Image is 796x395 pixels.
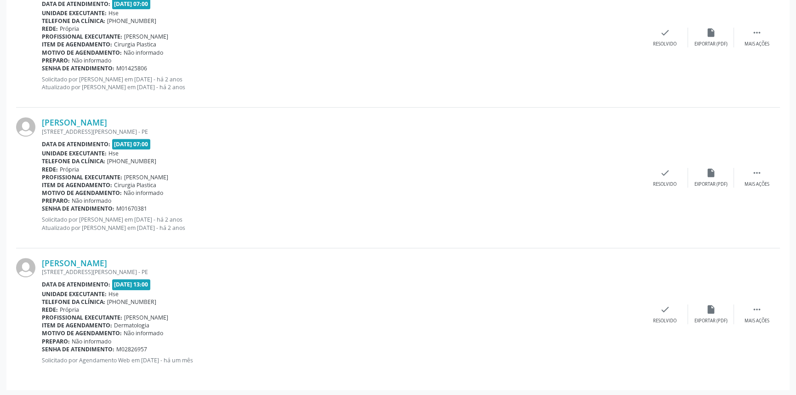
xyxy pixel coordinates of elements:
[42,321,112,329] b: Item de agendamento:
[42,40,112,48] b: Item de agendamento:
[42,17,105,25] b: Telefone da clínica:
[124,49,163,57] span: Não informado
[107,298,156,306] span: [PHONE_NUMBER]
[42,338,70,345] b: Preparo:
[42,205,114,212] b: Senha de atendimento:
[42,149,107,157] b: Unidade executante:
[112,139,151,149] span: [DATE] 07:00
[108,149,119,157] span: Hse
[124,173,168,181] span: [PERSON_NAME]
[72,338,111,345] span: Não informado
[42,157,105,165] b: Telefone da clínica:
[72,197,111,205] span: Não informado
[706,168,716,178] i: insert_drive_file
[42,268,642,276] div: [STREET_ADDRESS][PERSON_NAME] - PE
[116,64,147,72] span: M01425806
[114,321,149,329] span: Dermatologia
[16,117,35,137] img: img
[108,290,119,298] span: Hse
[745,41,769,47] div: Mais ações
[706,304,716,315] i: insert_drive_file
[114,40,156,48] span: Cirurgia Plastica
[42,117,107,127] a: [PERSON_NAME]
[114,181,156,189] span: Cirurgia Plastica
[42,298,105,306] b: Telefone da clínica:
[124,33,168,40] span: [PERSON_NAME]
[660,28,670,38] i: check
[42,216,642,231] p: Solicitado por [PERSON_NAME] em [DATE] - há 2 anos Atualizado por [PERSON_NAME] em [DATE] - há 2 ...
[124,329,163,337] span: Não informado
[112,279,151,290] span: [DATE] 13:00
[745,181,769,188] div: Mais ações
[694,181,728,188] div: Exportar (PDF)
[42,314,122,321] b: Profissional executante:
[745,318,769,324] div: Mais ações
[42,75,642,91] p: Solicitado por [PERSON_NAME] em [DATE] - há 2 anos Atualizado por [PERSON_NAME] em [DATE] - há 2 ...
[42,140,110,148] b: Data de atendimento:
[42,57,70,64] b: Preparo:
[752,168,762,178] i: 
[653,41,677,47] div: Resolvido
[42,306,58,314] b: Rede:
[72,57,111,64] span: Não informado
[694,41,728,47] div: Exportar (PDF)
[60,166,79,173] span: Própria
[752,304,762,315] i: 
[42,166,58,173] b: Rede:
[42,128,642,136] div: [STREET_ADDRESS][PERSON_NAME] - PE
[107,17,156,25] span: [PHONE_NUMBER]
[60,306,79,314] span: Própria
[42,258,107,268] a: [PERSON_NAME]
[42,25,58,33] b: Rede:
[653,181,677,188] div: Resolvido
[694,318,728,324] div: Exportar (PDF)
[42,345,114,353] b: Senha de atendimento:
[42,356,642,364] p: Solicitado por Agendamento Web em [DATE] - há um mês
[660,168,670,178] i: check
[706,28,716,38] i: insert_drive_file
[60,25,79,33] span: Própria
[16,258,35,277] img: img
[42,64,114,72] b: Senha de atendimento:
[42,33,122,40] b: Profissional executante:
[42,49,122,57] b: Motivo de agendamento:
[42,197,70,205] b: Preparo:
[124,314,168,321] span: [PERSON_NAME]
[752,28,762,38] i: 
[653,318,677,324] div: Resolvido
[42,9,107,17] b: Unidade executante:
[124,189,163,197] span: Não informado
[42,329,122,337] b: Motivo de agendamento:
[42,189,122,197] b: Motivo de agendamento:
[116,345,147,353] span: M02826957
[42,173,122,181] b: Profissional executante:
[660,304,670,315] i: check
[42,290,107,298] b: Unidade executante:
[116,205,147,212] span: M01670381
[107,157,156,165] span: [PHONE_NUMBER]
[42,281,110,288] b: Data de atendimento:
[108,9,119,17] span: Hse
[42,181,112,189] b: Item de agendamento:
